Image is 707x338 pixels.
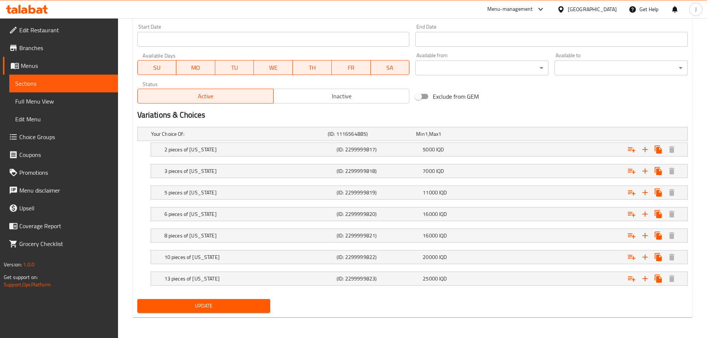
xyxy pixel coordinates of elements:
button: Clone new choice [652,272,665,285]
a: Coupons [3,146,118,164]
button: Delete 8 pieces of Kentucky [665,229,678,242]
button: Add new choice [638,250,652,264]
button: FR [332,60,371,75]
div: Expand [151,186,687,199]
span: 16000 [423,209,438,219]
h2: Variations & Choices [137,109,688,121]
h5: (ID: 1116564885) [328,130,413,138]
button: Inactive [273,89,409,104]
span: Branches [19,43,112,52]
span: Max [429,129,438,139]
span: IQD [436,166,444,176]
span: IQD [436,145,444,154]
button: Add new choice [638,207,652,221]
button: Delete 5 pieces of Kentucky [665,186,678,199]
span: IQD [439,209,447,219]
h5: (ID: 2299999822) [337,253,420,261]
span: WE [257,62,290,73]
button: SA [371,60,410,75]
h5: 6 pieces of [US_STATE] [164,210,334,218]
span: MO [179,62,212,73]
button: Update [137,299,271,313]
a: Sections [9,75,118,92]
span: Exclude from GEM [433,92,479,101]
button: SU [137,60,177,75]
button: TH [293,60,332,75]
button: Add new choice [638,229,652,242]
h5: (ID: 2299999823) [337,275,420,282]
a: Edit Menu [9,110,118,128]
button: Active [137,89,274,104]
div: Expand [151,229,687,242]
a: Upsell [3,199,118,217]
div: Expand [138,127,687,141]
h5: (ID: 2299999820) [337,210,420,218]
span: SU [141,62,174,73]
button: Delete 13 pieces of Kentucky [665,272,678,285]
button: Add new choice [638,143,652,156]
button: TU [215,60,254,75]
span: 7000 [423,166,435,176]
span: IQD [439,274,447,283]
span: Choice Groups [19,132,112,141]
span: 1 [425,129,428,139]
span: Coverage Report [19,221,112,230]
a: Support.OpsPlatform [4,280,51,289]
button: Clone new choice [652,143,665,156]
span: Edit Restaurant [19,26,112,35]
a: Edit Restaurant [3,21,118,39]
button: Clone new choice [652,207,665,221]
button: Add choice group [625,207,638,221]
span: 11000 [423,188,438,197]
a: Menu disclaimer [3,181,118,199]
span: FR [335,62,368,73]
div: Expand [151,250,687,264]
button: Clone new choice [652,164,665,178]
a: Choice Groups [3,128,118,146]
button: Delete 3 pieces of Kentucky [665,164,678,178]
h5: 2 pieces of [US_STATE] [164,146,334,153]
h5: 13 pieces of [US_STATE] [164,275,334,282]
span: Coupons [19,150,112,159]
h5: 8 pieces of [US_STATE] [164,232,334,239]
button: Add new choice [638,186,652,199]
span: Grocery Checklist [19,239,112,248]
div: Expand [151,207,687,221]
span: Upsell [19,204,112,213]
button: Clone new choice [652,186,665,199]
span: Promotions [19,168,112,177]
div: Menu-management [487,5,533,14]
a: Menus [3,57,118,75]
h5: 3 pieces of [US_STATE] [164,167,334,175]
div: ​ [554,60,688,75]
span: IQD [439,231,447,240]
span: Active [141,91,271,102]
span: 5000 [423,145,435,154]
button: MO [176,60,215,75]
span: Update [143,301,265,311]
span: Menus [21,61,112,70]
a: Branches [3,39,118,57]
button: Add choice group [625,143,638,156]
button: Add new choice [638,164,652,178]
button: Delete 10 pieces of Kentucky [665,250,678,264]
button: Clone new choice [652,250,665,264]
button: Add choice group [625,164,638,178]
button: Delete 6 pieces of Kentucky [665,207,678,221]
span: Inactive [276,91,406,102]
button: Clone new choice [652,229,665,242]
h5: (ID: 2299999819) [337,189,420,196]
a: Coverage Report [3,217,118,235]
span: TH [296,62,329,73]
button: WE [254,60,293,75]
span: Menu disclaimer [19,186,112,195]
span: 16000 [423,231,438,240]
span: IQD [439,252,447,262]
div: Expand [151,143,687,156]
span: J [695,5,697,13]
span: SA [374,62,407,73]
button: Add choice group [625,186,638,199]
div: [GEOGRAPHIC_DATA] [568,5,617,13]
span: 25000 [423,274,438,283]
a: Full Menu View [9,92,118,110]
